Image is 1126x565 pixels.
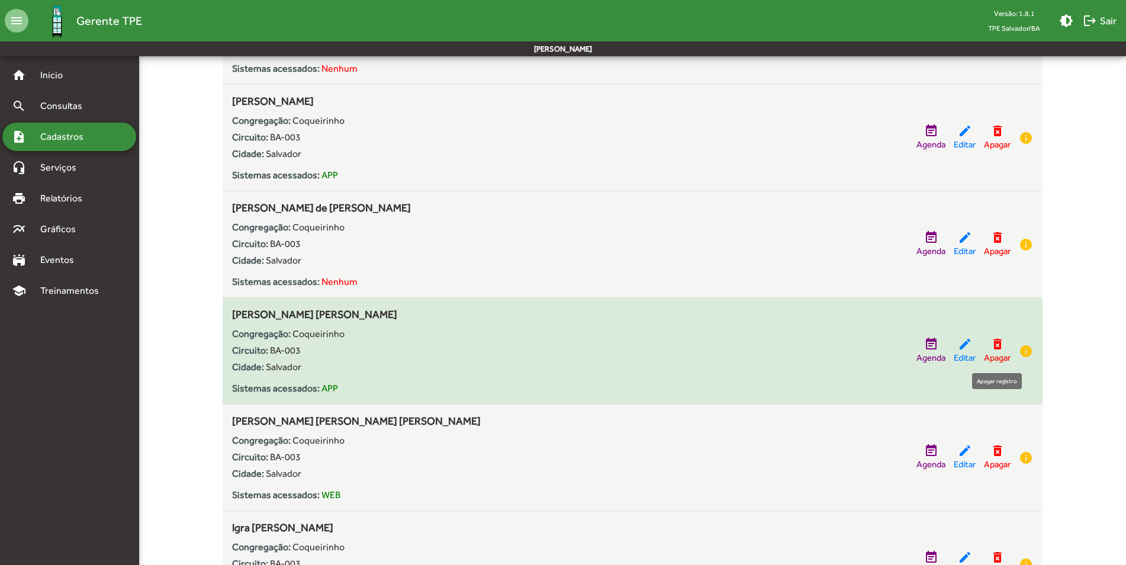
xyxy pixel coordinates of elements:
mat-icon: brightness_medium [1059,14,1073,28]
mat-icon: event_note [924,444,938,458]
mat-icon: home [12,68,26,82]
mat-icon: info [1019,131,1033,145]
mat-icon: edit [958,230,972,245]
mat-icon: note_add [12,130,26,144]
span: BA-003 [270,238,301,249]
span: BA-003 [270,131,301,143]
mat-icon: delete_forever [990,444,1005,458]
span: [PERSON_NAME] [232,95,314,107]
mat-icon: edit [958,124,972,138]
span: Agenda [916,351,945,365]
span: [PERSON_NAME] de [PERSON_NAME] [232,201,411,214]
span: Agenda [916,458,945,471]
strong: Sistemas acessados: [232,276,320,287]
button: Sair [1078,10,1121,31]
mat-icon: edit [958,444,972,458]
span: Apagar [984,138,1011,152]
mat-icon: delete_forever [990,550,1005,564]
mat-icon: event_note [924,550,938,564]
mat-icon: delete_forever [990,124,1005,138]
span: Relatórios [33,191,98,206]
span: Consultas [33,99,98,113]
span: Nenhum [321,276,358,287]
span: Coqueirinho [292,221,345,233]
mat-icon: menu [5,9,28,33]
span: Apagar [984,245,1011,258]
mat-icon: print [12,191,26,206]
span: TPE Salvador/BA [979,21,1050,36]
img: Logo [38,2,76,40]
span: Agenda [916,245,945,258]
mat-icon: edit [958,550,972,564]
span: Nenhum [321,63,358,74]
mat-icon: event_note [924,124,938,138]
mat-icon: multiline_chart [12,222,26,236]
span: Salvador [266,255,301,266]
strong: Circuito: [232,345,268,356]
span: BA-003 [270,451,301,463]
span: Apagar [984,458,1011,471]
span: Gerente TPE [76,11,142,30]
strong: Congregação: [232,435,291,446]
mat-icon: event_note [924,230,938,245]
span: Apagar [984,351,1011,365]
strong: Congregação: [232,221,291,233]
span: Editar [954,138,976,152]
span: Sair [1083,10,1117,31]
span: Agenda [916,138,945,152]
span: APP [321,169,338,181]
span: BA-003 [270,345,301,356]
mat-icon: school [12,284,26,298]
strong: Sistemas acessados: [232,383,320,394]
span: Salvador [266,468,301,479]
strong: Circuito: [232,131,268,143]
span: WEB [321,489,340,500]
mat-icon: info [1019,237,1033,252]
strong: Sistemas acessados: [232,489,320,500]
span: [PERSON_NAME] [PERSON_NAME] [PERSON_NAME] [232,415,481,427]
mat-icon: stadium [12,253,26,267]
mat-icon: delete_forever [990,230,1005,245]
span: Gráficos [33,222,92,236]
mat-icon: info [1019,344,1033,358]
span: [PERSON_NAME] [PERSON_NAME] [232,308,397,320]
mat-icon: headset_mic [12,160,26,175]
strong: Cidade: [232,148,264,159]
span: Início [33,68,80,82]
span: Eventos [33,253,90,267]
strong: Circuito: [232,451,268,463]
span: APP [321,383,338,394]
span: Editar [954,245,976,258]
strong: Cidade: [232,361,264,373]
span: Coqueirinho [292,115,345,126]
span: Igra [PERSON_NAME] [232,521,333,534]
span: Serviços [33,160,92,175]
strong: Sistemas acessados: [232,169,320,181]
span: Coqueirinho [292,541,345,553]
span: Coqueirinho [292,435,345,446]
span: Treinamentos [33,284,113,298]
strong: Cidade: [232,468,264,479]
span: Salvador [266,361,301,373]
span: Cadastros [33,130,99,144]
strong: Circuito: [232,238,268,249]
mat-icon: edit [958,337,972,351]
span: Editar [954,458,976,471]
mat-icon: info [1019,451,1033,465]
mat-icon: logout [1083,14,1097,28]
mat-icon: event_note [924,337,938,351]
strong: Congregação: [232,328,291,339]
strong: Sistemas acessados: [232,63,320,74]
mat-icon: delete_forever [990,337,1005,351]
a: Gerente TPE [28,2,142,40]
strong: Cidade: [232,255,264,266]
div: Versão: 1.8.1 [979,6,1050,21]
span: Salvador [266,148,301,159]
mat-icon: search [12,99,26,113]
strong: Congregação: [232,541,291,553]
span: Coqueirinho [292,328,345,339]
span: Editar [954,351,976,365]
strong: Congregação: [232,115,291,126]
